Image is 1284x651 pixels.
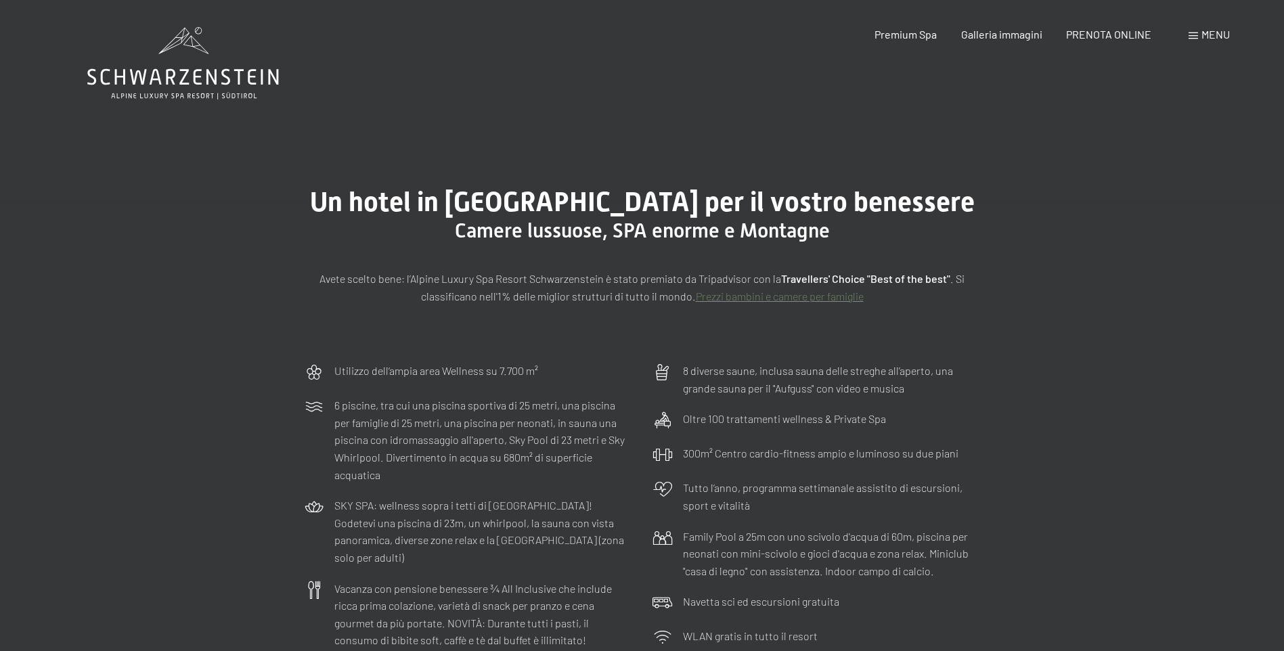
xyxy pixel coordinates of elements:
[683,445,958,462] p: 300m² Centro cardio-fitness ampio e luminoso su due piani
[683,362,981,397] p: 8 diverse saune, inclusa sauna delle streghe all’aperto, una grande sauna per il "Aufguss" con vi...
[875,28,937,41] a: Premium Spa
[455,219,830,242] span: Camere lussuose, SPA enorme e Montagne
[310,186,975,218] span: Un hotel in [GEOGRAPHIC_DATA] per il vostro benessere
[334,362,538,380] p: Utilizzo dell‘ampia area Wellness su 7.700 m²
[334,580,632,649] p: Vacanza con pensione benessere ¾ All Inclusive che include ricca prima colazione, varietà di snac...
[696,290,864,302] a: Prezzi bambini e camere per famiglie
[683,528,981,580] p: Family Pool a 25m con uno scivolo d'acqua di 60m, piscina per neonati con mini-scivolo e gioci d'...
[683,410,886,428] p: Oltre 100 trattamenti wellness & Private Spa
[1201,28,1230,41] span: Menu
[683,593,839,610] p: Navetta sci ed escursioni gratuita
[1066,28,1151,41] a: PRENOTA ONLINE
[334,497,632,566] p: SKY SPA: wellness sopra i tetti di [GEOGRAPHIC_DATA]! Godetevi una piscina di 23m, un whirlpool, ...
[304,270,981,305] p: Avete scelto bene: l’Alpine Luxury Spa Resort Schwarzenstein è stato premiato da Tripadvisor con ...
[683,479,981,514] p: Tutto l’anno, programma settimanale assistito di escursioni, sport e vitalità
[961,28,1042,41] a: Galleria immagini
[781,272,950,285] strong: Travellers' Choice "Best of the best"
[334,397,632,483] p: 6 piscine, tra cui una piscina sportiva di 25 metri, una piscina per famiglie di 25 metri, una pi...
[683,627,818,645] p: WLAN gratis in tutto il resort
